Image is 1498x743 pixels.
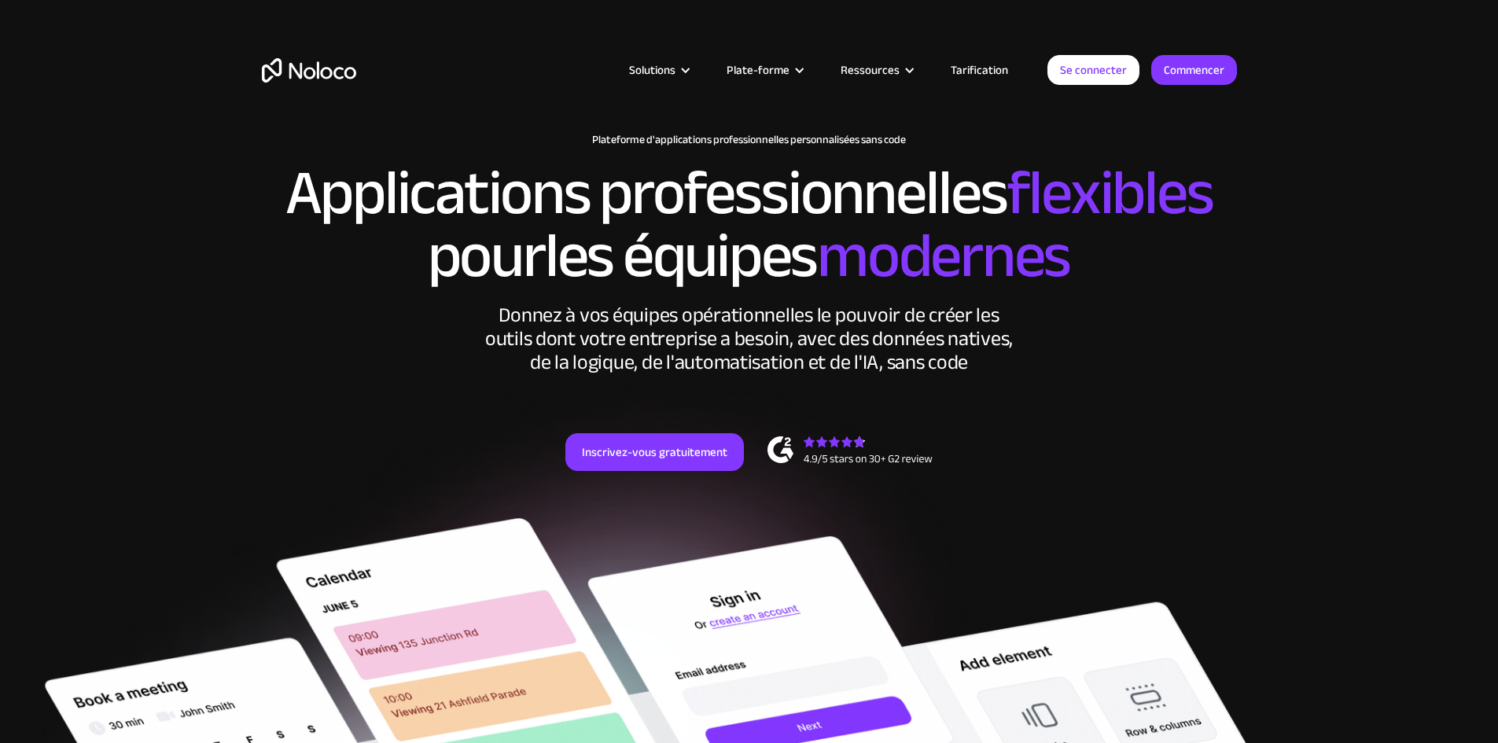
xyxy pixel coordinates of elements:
[1151,55,1237,85] a: Commencer
[428,197,545,314] font: pour
[545,197,817,314] font: les équipes
[951,59,1008,81] font: Tarification
[582,441,727,463] font: Inscrivez-vous gratuitement
[1164,59,1224,81] font: Commencer
[629,59,675,81] font: Solutions
[565,433,744,471] a: Inscrivez-vous gratuitement
[817,197,1070,314] font: modernes
[1060,59,1127,81] font: Se connecter
[841,59,900,81] font: Ressources
[262,58,356,83] a: maison
[1047,55,1139,85] a: Se connecter
[1007,134,1213,252] font: flexibles
[285,134,1007,252] font: Applications professionnelles
[707,60,821,80] div: Plate-forme
[727,59,789,81] font: Plate-forme
[931,60,1028,80] a: Tarification
[609,60,707,80] div: Solutions
[821,60,931,80] div: Ressources
[485,296,1013,381] font: Donnez à vos équipes opérationnelles le pouvoir de créer les outils dont votre entreprise a besoi...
